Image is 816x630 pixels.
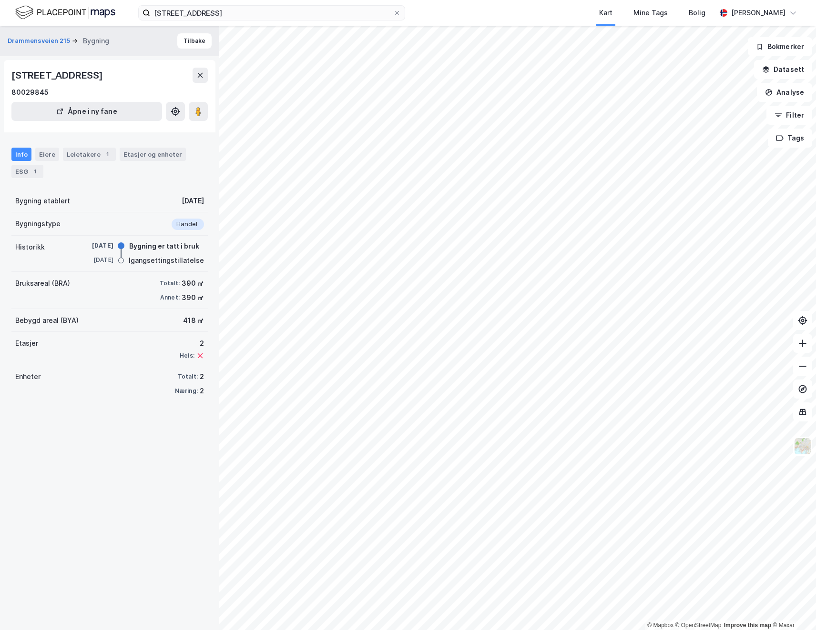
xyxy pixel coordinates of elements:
div: Bygning [83,35,109,47]
div: Etasjer og enheter [123,150,182,159]
div: [DATE] [75,241,113,250]
div: [PERSON_NAME] [731,7,785,19]
div: [DATE] [182,195,204,207]
img: Z [794,437,812,455]
div: 2 [200,385,204,397]
div: 1 [30,167,40,176]
div: [STREET_ADDRESS] [11,68,105,83]
div: Totalt: [160,280,180,287]
button: Åpne i ny fane [11,102,162,121]
div: Totalt: [178,373,198,380]
div: 390 ㎡ [182,278,204,289]
div: 2 [200,371,204,382]
iframe: Chat Widget [768,584,816,630]
div: Eiere [35,148,59,161]
div: Bruksareal (BRA) [15,278,70,289]
div: 1 [102,150,112,159]
div: [DATE] [75,256,113,264]
input: Søk på adresse, matrikkel, gårdeiere, leietakere eller personer [150,6,393,20]
button: Tilbake [177,33,212,49]
div: ESG [11,165,43,178]
div: Bolig [689,7,705,19]
a: OpenStreetMap [675,622,722,629]
button: Datasett [754,60,812,79]
div: 2 [180,338,204,349]
div: Heis: [180,352,194,360]
div: Mine Tags [633,7,668,19]
button: Analyse [757,83,812,102]
div: Leietakere [63,148,116,161]
div: Kontrollprogram for chat [768,584,816,630]
div: Bygningstype [15,218,61,230]
div: Igangsettingstillatelse [129,255,204,266]
a: Mapbox [647,622,673,629]
div: Info [11,148,31,161]
div: Bebygd areal (BYA) [15,315,79,326]
div: Etasjer [15,338,38,349]
div: 80029845 [11,87,49,98]
button: Drammensveien 215 [8,36,72,46]
img: logo.f888ab2527a4732fd821a326f86c7f29.svg [15,4,115,21]
button: Tags [768,129,812,148]
button: Bokmerker [748,37,812,56]
div: Historikk [15,241,45,253]
div: Kart [599,7,612,19]
div: Annet: [160,294,180,301]
div: Næring: [175,387,198,395]
div: Enheter [15,371,41,382]
div: 418 ㎡ [183,315,204,326]
div: 390 ㎡ [182,292,204,303]
a: Improve this map [724,622,771,629]
div: Bygning er tatt i bruk [129,240,199,252]
button: Filter [766,106,812,125]
div: Bygning etablert [15,195,70,207]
